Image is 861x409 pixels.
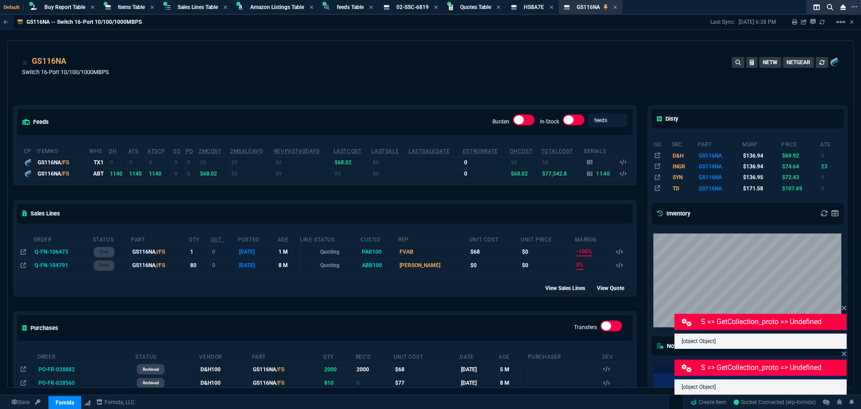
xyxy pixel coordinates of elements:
td: $69.92 [781,150,820,161]
nx-icon: Split Panels [810,2,823,13]
td: 0 [173,168,185,179]
p: [DATE] 6:38 PM [739,18,776,26]
td: FVAB [398,245,469,259]
span: HS8A7E [524,4,544,10]
p: draft [100,262,109,269]
div: GS116NA [38,158,87,167]
td: 0 [462,168,509,179]
th: Age [498,350,527,363]
td: $0 [541,157,583,168]
th: Serials [583,144,618,157]
span: /FS [276,366,284,373]
th: Purchaser [527,350,602,363]
td: $72.43 [781,172,820,183]
td: TD [671,183,697,194]
td: 0 [128,157,147,168]
td: 23 [820,161,842,172]
nx-icon: Close Tab [613,4,617,11]
td: $0 [371,157,408,168]
td: $0 [371,168,408,179]
abbr: Total Cost of Units on Hand [541,148,573,154]
label: Transfers [574,324,597,330]
td: INGR [671,161,697,172]
p: GS116NA -- Switch 16-Port 10/100/1000MBPS [26,18,142,26]
span: //FS [156,262,165,268]
span: GS116NA [577,4,600,10]
span: 0% [576,261,583,270]
td: 1140 [128,168,147,179]
abbr: Outstanding (To Ship) [211,237,225,243]
td: 0 [355,376,393,390]
nx-icon: Close Tab [223,4,227,11]
h5: Inventory [657,209,690,218]
nx-icon: Open In Opposite Panel [21,262,26,268]
abbr: ATS with all companies combined [148,148,165,154]
p: archived [143,379,159,387]
th: Date [459,350,498,363]
span: 02-SSC-6819 [396,4,429,10]
p: S => getCollection_proto => undefined [701,317,845,327]
nx-icon: Open In Opposite Panel [21,380,26,386]
span: /FS [276,380,284,386]
td: 0 [185,157,198,168]
th: ItemNo [36,144,89,157]
th: src [671,137,697,150]
abbr: The last purchase cost from PO Order [334,148,362,154]
abbr: Total units on open Sales Orders [173,148,180,154]
th: go [653,137,671,150]
td: $68.02 [509,168,541,179]
td: 8 M [498,376,527,390]
div: View Sales Lines [545,283,593,292]
th: Unit Cost [393,350,460,363]
span: Sales Lines Table [178,4,218,10]
span: Default [4,4,24,10]
th: Rec'd [355,350,393,363]
div: $68 [470,248,519,256]
span: /FS [61,159,69,166]
td: 80 [188,259,210,272]
h5: Purchases [22,324,58,332]
td: GS116NA [252,363,323,376]
td: Q-FN-106473 [33,245,92,259]
td: $0 [274,157,333,168]
span: -100% [576,247,592,256]
td: 5 M [498,363,527,376]
td: GS116NA [697,172,742,183]
th: Line Status [300,233,360,246]
h5: Sales Lines [22,209,60,218]
th: Vendor [199,350,251,363]
th: Unit Price [520,233,574,246]
td: GS116NA [130,245,188,259]
tr: 16PORT 10/100/1000MBPS SWITCH - [653,161,843,172]
button: NETW [759,57,781,68]
td: $136.94 [742,150,781,161]
p: Quoting [301,261,359,269]
td: $0 [230,157,274,168]
h5: Notes [657,342,682,350]
td: 1 [188,245,210,259]
p: Last Sync: [710,18,739,26]
p: [object Object] [682,337,839,345]
abbr: Total units in inventory. [109,148,117,154]
nx-fornida-value: PO-FR-028560 [39,379,134,387]
th: Rep [398,233,469,246]
td: $77 [393,376,460,390]
nx-icon: Close Tab [150,4,154,11]
td: $0 [333,168,371,179]
td: 1140 [147,168,173,179]
nx-icon: Close Tab [549,4,553,11]
th: Order [33,233,92,246]
nx-icon: Back to Table [4,19,9,25]
td: [DATE] [237,245,277,259]
abbr: Total units on open Purchase Orders [186,148,193,154]
td: 2000 [322,363,355,376]
abbr: The last SO Inv price. No time limit. (ignore zeros) [371,148,399,154]
a: Global State [9,398,32,406]
td: D&H100 [199,363,251,376]
span: Socket Connected (erp-fornida) [734,399,816,405]
td: $68.02 [198,168,230,179]
abbr: Avg cost of all PO invoices for 2 months [199,148,222,154]
th: price [781,137,820,150]
a: GS116NA [32,55,66,67]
